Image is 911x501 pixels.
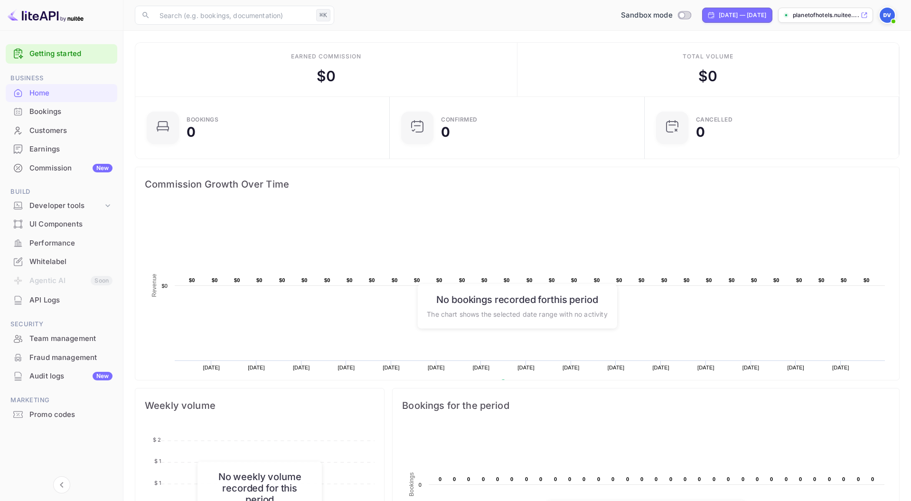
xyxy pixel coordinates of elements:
button: Collapse navigation [53,476,70,493]
text: $0 [773,277,780,283]
text: $0 [481,277,488,283]
text: $0 [324,277,330,283]
span: Bookings for the period [402,398,890,413]
text: 0 [756,476,759,482]
div: Home [6,84,117,103]
text: 0 [684,476,686,482]
text: $0 [616,277,622,283]
text: 0 [698,476,701,482]
text: $0 [414,277,420,283]
text: $0 [549,277,555,283]
div: [DATE] — [DATE] [719,11,766,19]
text: $0 [864,277,870,283]
text: $0 [751,277,757,283]
div: Developer tools [29,200,103,211]
text: $0 [369,277,375,283]
a: Getting started [29,48,113,59]
a: Bookings [6,103,117,120]
text: $0 [841,277,847,283]
text: $0 [189,277,195,283]
text: [DATE] [563,365,580,370]
text: [DATE] [383,365,400,370]
text: [DATE] [338,365,355,370]
a: Promo codes [6,406,117,423]
div: Fraud management [29,352,113,363]
p: The chart shows the selected date range with no activity [427,309,607,319]
div: Confirmed [441,117,478,123]
text: $0 [234,277,240,283]
div: $ 0 [317,66,336,87]
div: Team management [6,330,117,348]
text: $0 [818,277,825,283]
text: 0 [770,476,773,482]
text: $0 [504,277,510,283]
text: 0 [842,476,845,482]
div: Audit logsNew [6,367,117,386]
text: 0 [655,476,657,482]
text: 0 [857,476,860,482]
tspan: $ 1 [154,458,161,464]
text: [DATE] [742,365,760,370]
div: 0 [441,125,450,139]
div: Switch to Production mode [617,10,695,21]
text: 0 [799,476,802,482]
text: 0 [453,476,456,482]
span: Security [6,319,117,330]
text: $0 [256,277,263,283]
text: $0 [459,277,465,283]
div: Home [29,88,113,99]
text: [DATE] [652,365,669,370]
span: Business [6,73,117,84]
a: API Logs [6,291,117,309]
div: Promo codes [6,406,117,424]
a: UI Components [6,215,117,233]
text: 0 [419,482,422,488]
text: 0 [439,476,441,482]
text: $0 [594,277,600,283]
div: 0 [696,125,705,139]
text: 0 [640,476,643,482]
text: [DATE] [203,365,220,370]
input: Search (e.g. bookings, documentation) [154,6,312,25]
text: $0 [571,277,577,283]
span: Build [6,187,117,197]
span: Weekly volume [145,398,375,413]
text: [DATE] [428,365,445,370]
div: New [93,372,113,380]
text: 0 [713,476,715,482]
a: Fraud management [6,349,117,366]
text: $0 [161,283,168,289]
div: Whitelabel [29,256,113,267]
div: UI Components [6,215,117,234]
a: Customers [6,122,117,139]
text: $0 [436,277,442,283]
div: Performance [6,234,117,253]
div: Audit logs [29,371,113,382]
text: $0 [347,277,353,283]
span: Commission Growth Over Time [145,177,890,192]
text: [DATE] [608,365,625,370]
text: 0 [871,476,874,482]
a: Team management [6,330,117,347]
div: $ 0 [698,66,717,87]
text: 0 [525,476,528,482]
text: 0 [727,476,730,482]
div: API Logs [29,295,113,306]
text: 0 [539,476,542,482]
text: 0 [626,476,629,482]
text: 0 [482,476,485,482]
text: 0 [669,476,672,482]
div: 0 [187,125,196,139]
text: [DATE] [517,365,535,370]
div: Bookings [6,103,117,121]
h6: No bookings recorded for this period [427,293,607,305]
div: Earnings [6,140,117,159]
text: [DATE] [787,365,804,370]
text: 0 [496,476,499,482]
text: 0 [742,476,744,482]
a: Home [6,84,117,102]
div: Total volume [683,52,733,61]
text: [DATE] [697,365,714,370]
a: Performance [6,234,117,252]
text: 0 [597,476,600,482]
